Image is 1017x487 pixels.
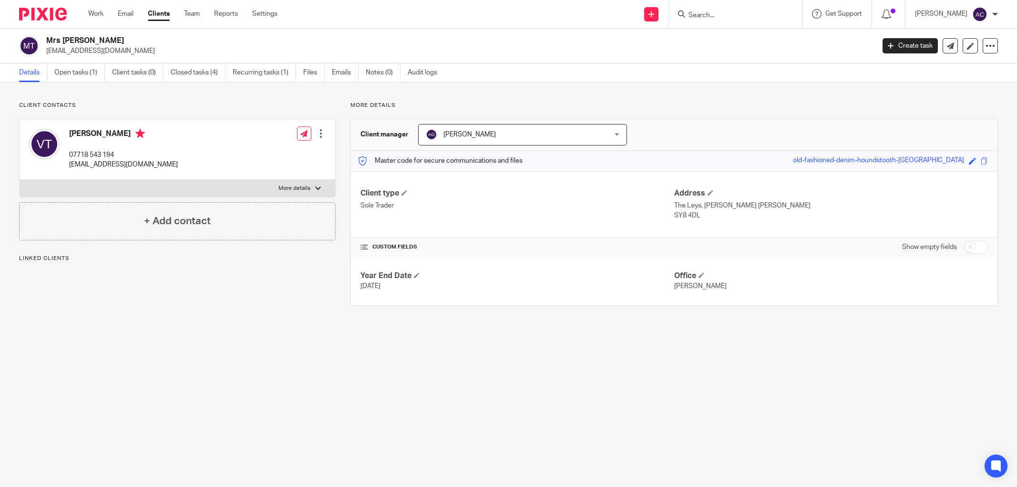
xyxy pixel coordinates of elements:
h4: [PERSON_NAME] [69,129,178,141]
h4: CUSTOM FIELDS [360,243,674,251]
input: Search [688,11,773,20]
h4: Address [674,188,988,198]
a: Notes (0) [366,63,401,82]
img: svg%3E [972,7,987,22]
a: Email [118,9,134,19]
i: Primary [135,129,145,138]
h4: Year End Date [360,271,674,281]
a: Settings [252,9,277,19]
a: Work [88,9,103,19]
img: svg%3E [29,129,60,159]
h2: Mrs [PERSON_NAME] [46,36,704,46]
span: [PERSON_NAME] [443,131,496,138]
span: Get Support [825,10,862,17]
a: Team [184,9,200,19]
p: [PERSON_NAME] [915,9,967,19]
p: [EMAIL_ADDRESS][DOMAIN_NAME] [69,160,178,169]
a: Closed tasks (4) [171,63,226,82]
h4: Client type [360,188,674,198]
span: [DATE] [360,283,380,290]
img: Pixie [19,8,67,21]
a: Client tasks (0) [112,63,164,82]
img: svg%3E [426,129,437,140]
a: Reports [214,9,238,19]
img: svg%3E [19,36,39,56]
h4: + Add contact [144,214,211,228]
p: Sole Trader [360,201,674,210]
h4: Office [674,271,988,281]
label: Show empty fields [902,242,957,252]
a: Create task [883,38,938,53]
a: Details [19,63,47,82]
p: The Leys, [PERSON_NAME] [PERSON_NAME] [674,201,988,210]
a: Clients [148,9,170,19]
p: 07718 543 194 [69,150,178,160]
a: Emails [332,63,359,82]
p: Client contacts [19,102,336,109]
p: [EMAIL_ADDRESS][DOMAIN_NAME] [46,46,868,56]
h3: Client manager [360,130,409,139]
div: old-fashioned-denim-houndstooth-[GEOGRAPHIC_DATA] [793,155,964,166]
span: [PERSON_NAME] [674,283,727,290]
a: Open tasks (1) [54,63,105,82]
p: Linked clients [19,255,336,262]
a: Recurring tasks (1) [233,63,296,82]
a: Files [303,63,325,82]
p: More details [278,185,310,192]
p: SY8 4DL [674,211,988,220]
p: Master code for secure communications and files [358,156,523,166]
a: Audit logs [408,63,444,82]
p: More details [350,102,998,109]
